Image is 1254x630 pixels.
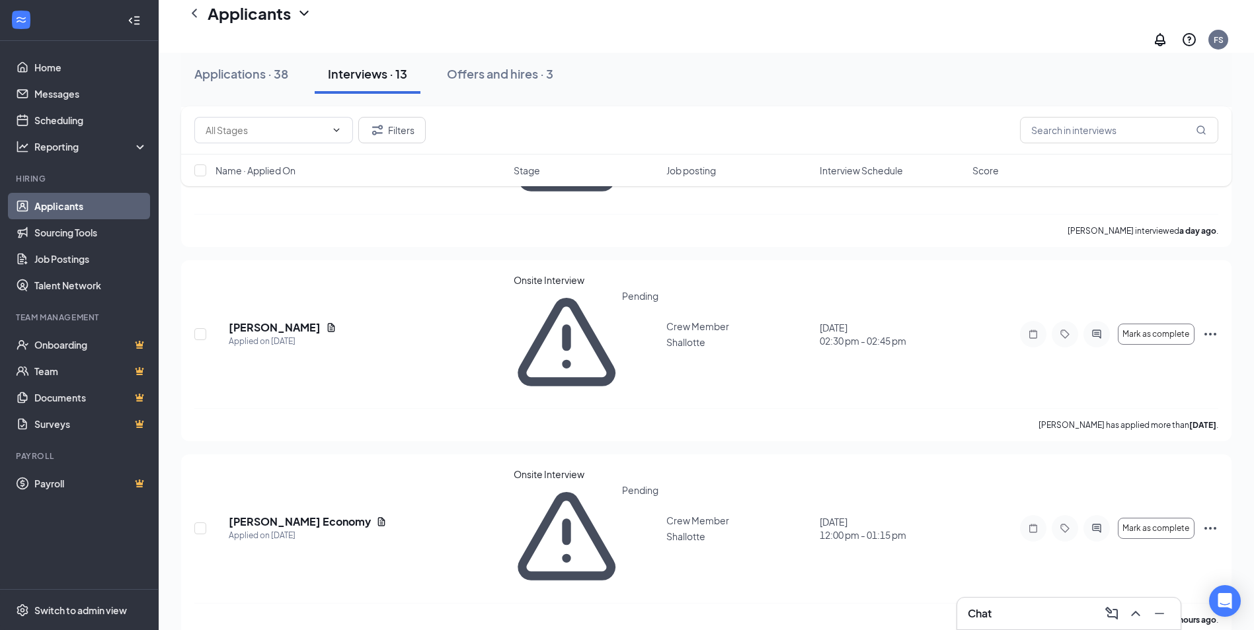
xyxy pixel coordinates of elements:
[229,514,371,529] h5: [PERSON_NAME] Economy
[34,140,148,153] div: Reporting
[1209,585,1241,617] div: Open Intercom Messenger
[1179,226,1216,236] b: a day ago
[666,335,811,349] p: Shallotte
[972,164,999,177] span: Score
[34,219,147,246] a: Sourcing Tools
[34,246,147,272] a: Job Postings
[820,164,903,177] span: Interview Schedule
[1068,225,1218,236] p: [PERSON_NAME] interviewed .
[1152,32,1168,48] svg: Notifications
[820,321,964,347] div: [DATE]
[229,335,336,348] div: Applied on [DATE]
[1202,520,1218,536] svg: Ellipses
[1104,606,1120,621] svg: ComposeMessage
[216,164,295,177] span: Name · Applied On
[1202,326,1218,342] svg: Ellipses
[514,164,540,177] span: Stage
[1189,420,1216,430] b: [DATE]
[666,320,729,332] span: Crew Member
[358,117,426,143] button: Filter Filters
[1025,523,1041,534] svg: Note
[622,289,658,395] span: Pending
[34,107,147,133] a: Scheduling
[34,193,147,219] a: Applicants
[376,516,387,527] svg: Document
[968,606,992,621] h3: Chat
[16,140,29,153] svg: Analysis
[34,358,147,384] a: TeamCrown
[34,411,147,437] a: SurveysCrown
[514,483,619,589] svg: Warning
[328,65,407,82] div: Interviews · 13
[296,5,312,21] svg: ChevronDown
[820,334,964,347] span: 02:30 pm - 02:45 pm
[666,530,811,543] p: Shallotte
[1118,324,1195,345] button: Mark as complete
[1125,603,1146,624] button: ChevronUp
[1025,329,1041,339] svg: Note
[194,65,288,82] div: Applications · 38
[1122,524,1189,533] span: Mark as complete
[206,123,326,137] input: All Stages
[1101,603,1122,624] button: ComposeMessage
[128,14,141,27] svg: Collapse
[1181,32,1197,48] svg: QuestionInfo
[16,173,145,184] div: Hiring
[514,468,658,481] div: Onsite Interview
[1057,523,1073,534] svg: Tag
[820,515,964,542] div: [DATE]
[622,483,658,589] span: Pending
[34,81,147,107] a: Messages
[1196,125,1206,135] svg: MagnifyingGlass
[1057,329,1073,339] svg: Tag
[16,312,145,323] div: Team Management
[331,125,342,135] svg: ChevronDown
[1122,330,1189,339] span: Mark as complete
[1149,603,1170,624] button: Minimize
[370,122,385,138] svg: Filter
[16,450,145,462] div: Payroll
[1089,523,1105,534] svg: ActiveChat
[514,289,619,395] svg: Warning
[1152,606,1167,621] svg: Minimize
[34,384,147,411] a: DocumentsCrown
[1168,615,1216,625] b: 21 hours ago
[1020,117,1218,143] input: Search in interviews
[16,604,29,617] svg: Settings
[666,164,716,177] span: Job posting
[666,514,729,526] span: Crew Member
[34,54,147,81] a: Home
[186,5,202,21] svg: ChevronLeft
[447,65,553,82] div: Offers and hires · 3
[15,13,28,26] svg: WorkstreamLogo
[1214,34,1224,46] div: FS
[514,273,658,287] div: Onsite Interview
[326,322,336,333] svg: Document
[208,2,291,24] h1: Applicants
[34,332,147,358] a: OnboardingCrown
[1038,419,1218,431] p: [PERSON_NAME] has applied more than .
[34,470,147,497] a: PayrollCrown
[1118,518,1195,539] button: Mark as complete
[1089,329,1105,339] svg: ActiveChat
[229,320,321,335] h5: [PERSON_NAME]
[1128,606,1144,621] svg: ChevronUp
[820,528,964,542] span: 12:00 pm - 01:15 pm
[34,604,127,617] div: Switch to admin view
[34,272,147,298] a: Talent Network
[229,529,387,542] div: Applied on [DATE]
